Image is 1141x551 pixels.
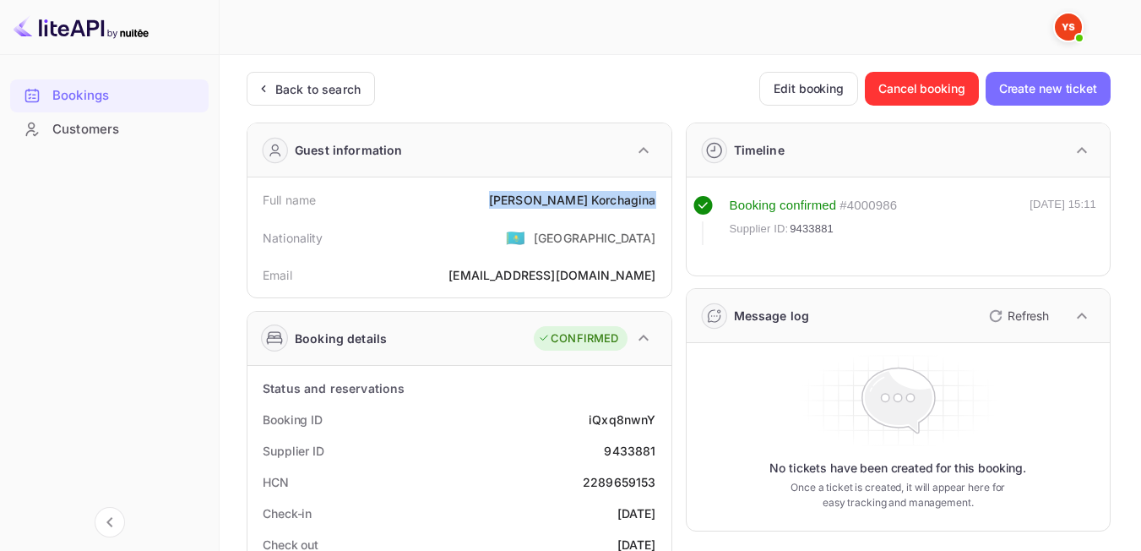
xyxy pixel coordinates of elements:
[263,411,323,428] div: Booking ID
[52,86,200,106] div: Bookings
[734,307,810,325] div: Message log
[10,79,209,111] a: Bookings
[759,72,858,106] button: Edit booking
[865,72,979,106] button: Cancel booking
[769,460,1026,477] p: No tickets have been created for this booking.
[263,266,292,284] div: Email
[979,303,1056,330] button: Refresh
[730,196,837,215] div: Booking confirmed
[986,72,1111,106] button: Create new ticket
[263,379,405,397] div: Status and reservations
[506,222,525,253] span: United States
[785,480,1011,510] p: Once a ticket is created, it will appear here for easy tracking and management.
[10,113,209,146] div: Customers
[263,191,316,209] div: Full name
[534,229,656,247] div: [GEOGRAPHIC_DATA]
[263,505,312,522] div: Check-in
[839,196,897,215] div: # 4000986
[617,505,656,522] div: [DATE]
[583,473,656,491] div: 2289659153
[263,442,324,460] div: Supplier ID
[10,79,209,112] div: Bookings
[734,141,785,159] div: Timeline
[589,411,655,428] div: iQxq8nwnY
[1055,14,1082,41] img: Yandex Support
[489,191,656,209] div: [PERSON_NAME] Korchagina
[263,229,323,247] div: Nationality
[790,221,834,237] span: 9433881
[95,507,125,537] button: Collapse navigation
[295,330,387,347] div: Booking details
[1030,196,1096,245] div: [DATE] 15:11
[538,330,618,347] div: CONFIRMED
[275,80,361,98] div: Back to search
[1008,307,1049,325] p: Refresh
[14,14,149,41] img: LiteAPI logo
[448,266,655,284] div: [EMAIL_ADDRESS][DOMAIN_NAME]
[263,473,289,491] div: HCN
[295,141,403,159] div: Guest information
[604,442,655,460] div: 9433881
[730,221,789,237] span: Supplier ID:
[10,113,209,145] a: Customers
[52,120,200,139] div: Customers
